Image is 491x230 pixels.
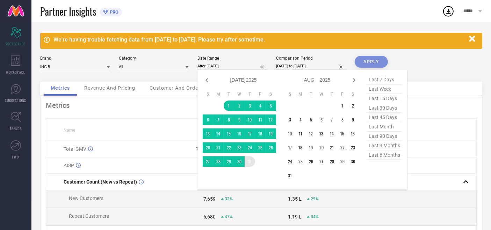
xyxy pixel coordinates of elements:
[234,128,245,139] td: Wed Jul 16 2025
[224,91,234,97] th: Tuesday
[367,141,402,150] span: last 3 months
[6,69,26,75] span: WORKSPACE
[69,213,109,219] span: Repeat Customers
[53,36,465,43] div: We're having trouble fetching data from [DATE] to [DATE]. Please try after sometime.
[316,156,327,167] td: Wed Aug 27 2025
[285,156,295,167] td: Sun Aug 24 2025
[285,91,295,97] th: Sunday
[255,142,266,153] td: Fri Jul 25 2025
[203,128,213,139] td: Sun Jul 13 2025
[108,9,118,15] span: PRO
[442,5,455,17] div: Open download list
[311,196,319,201] span: 29%
[234,142,245,153] td: Wed Jul 23 2025
[285,142,295,153] td: Sun Aug 17 2025
[213,91,224,97] th: Monday
[327,156,337,167] td: Thu Aug 28 2025
[295,91,306,97] th: Monday
[295,156,306,167] td: Mon Aug 25 2025
[316,91,327,97] th: Wednesday
[337,142,348,153] td: Fri Aug 22 2025
[266,91,276,97] th: Saturday
[348,91,358,97] th: Saturday
[306,142,316,153] td: Tue Aug 19 2025
[224,128,234,139] td: Tue Jul 15 2025
[327,128,337,139] td: Thu Aug 14 2025
[348,101,358,111] td: Sat Aug 02 2025
[327,114,337,125] td: Thu Aug 07 2025
[64,163,74,168] span: AISP
[285,170,295,181] td: Sun Aug 31 2025
[255,128,266,139] td: Fri Jul 18 2025
[40,56,110,61] div: Brand
[51,85,70,91] span: Metrics
[266,142,276,153] td: Sat Jul 26 2025
[285,128,295,139] td: Sun Aug 10 2025
[245,142,255,153] td: Thu Jul 24 2025
[288,214,302,220] div: 1.19 L
[213,142,224,153] td: Mon Jul 21 2025
[197,62,267,70] input: Select date range
[367,75,402,84] span: last 7 days
[119,56,189,61] div: Category
[225,196,233,201] span: 32%
[46,101,477,110] div: Metrics
[266,101,276,111] td: Sat Jul 05 2025
[196,146,216,152] div: ₹ 3.03 Cr
[337,114,348,125] td: Fri Aug 08 2025
[350,76,358,84] div: Next month
[266,128,276,139] td: Sat Jul 19 2025
[337,156,348,167] td: Fri Aug 29 2025
[234,156,245,167] td: Wed Jul 30 2025
[311,214,319,219] span: 34%
[348,142,358,153] td: Sat Aug 23 2025
[6,41,26,46] span: SCORECARDS
[316,142,327,153] td: Wed Aug 20 2025
[13,154,19,159] span: FWD
[367,84,402,94] span: last week
[255,101,266,111] td: Fri Jul 04 2025
[203,114,213,125] td: Sun Jul 06 2025
[285,114,295,125] td: Sun Aug 03 2025
[367,94,402,103] span: last 15 days
[213,156,224,167] td: Mon Jul 28 2025
[234,114,245,125] td: Wed Jul 09 2025
[203,91,213,97] th: Sunday
[367,150,402,160] span: last 6 months
[203,142,213,153] td: Sun Jul 20 2025
[213,128,224,139] td: Mon Jul 14 2025
[69,195,103,201] span: New Customers
[84,85,135,91] span: Revenue And Pricing
[295,142,306,153] td: Mon Aug 18 2025
[316,114,327,125] td: Wed Aug 06 2025
[306,114,316,125] td: Tue Aug 05 2025
[367,113,402,122] span: last 45 days
[64,128,75,133] span: Name
[245,156,255,167] td: Thu Jul 31 2025
[276,62,346,70] input: Select comparison period
[224,114,234,125] td: Tue Jul 08 2025
[245,91,255,97] th: Thursday
[64,179,137,185] span: Customer Count (New vs Repeat)
[203,156,213,167] td: Sun Jul 27 2025
[295,114,306,125] td: Mon Aug 04 2025
[348,156,358,167] td: Sat Aug 30 2025
[306,156,316,167] td: Tue Aug 26 2025
[327,142,337,153] td: Thu Aug 21 2025
[224,142,234,153] td: Tue Jul 22 2025
[295,128,306,139] td: Mon Aug 11 2025
[224,101,234,111] td: Tue Jul 01 2025
[255,114,266,125] td: Fri Jul 11 2025
[367,103,402,113] span: last 30 days
[225,214,233,219] span: 47%
[64,146,86,152] span: Total GMV
[234,101,245,111] td: Wed Jul 02 2025
[150,85,203,91] span: Customer And Orders
[337,101,348,111] td: Fri Aug 01 2025
[367,122,402,132] span: last month
[203,196,216,202] div: 7,659
[213,114,224,125] td: Mon Jul 07 2025
[245,101,255,111] td: Thu Jul 03 2025
[203,214,216,220] div: 6,680
[197,56,267,61] div: Date Range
